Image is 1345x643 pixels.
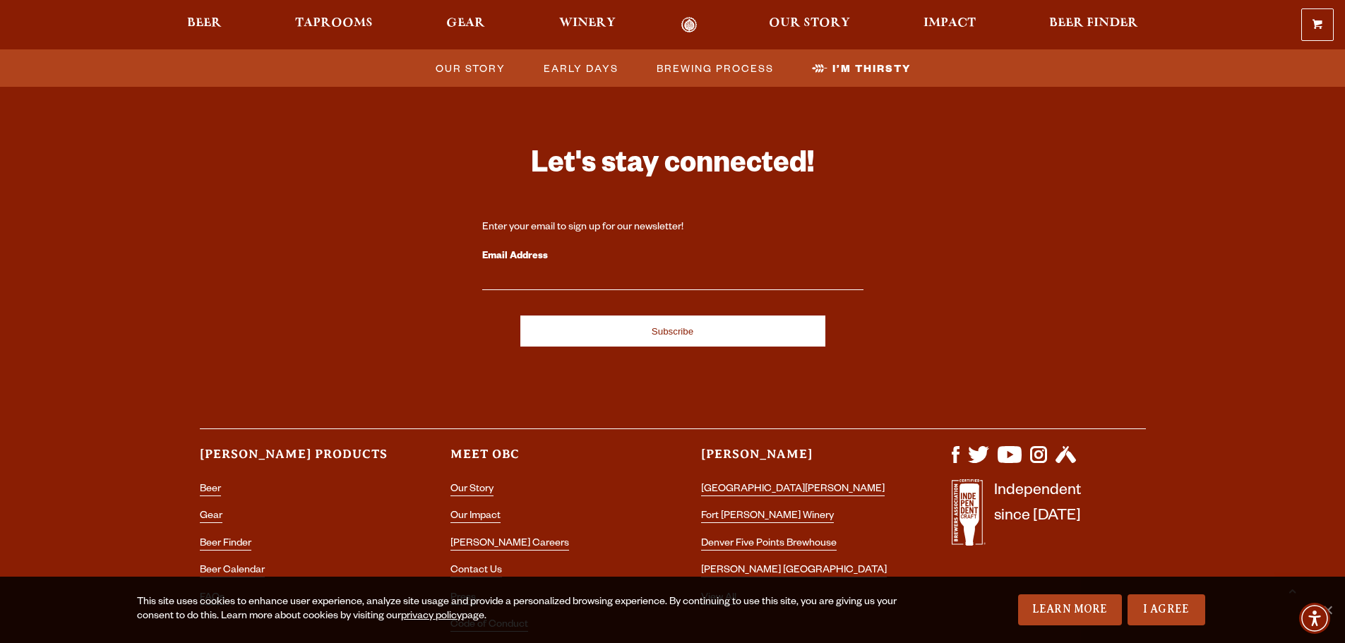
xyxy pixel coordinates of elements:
[998,456,1022,467] a: Visit us on YouTube
[178,17,231,33] a: Beer
[450,565,502,577] a: Contact Us
[1030,456,1047,467] a: Visit us on Instagram
[482,221,863,235] div: Enter your email to sign up for our newsletter!
[450,511,501,523] a: Our Impact
[657,58,774,78] span: Brewing Process
[450,446,645,475] h3: Meet OBC
[968,456,989,467] a: Visit us on X (formerly Twitter)
[1040,17,1147,33] a: Beer Finder
[1128,594,1205,625] a: I Agree
[427,58,513,78] a: Our Story
[1274,572,1310,608] a: Scroll to top
[701,484,885,496] a: [GEOGRAPHIC_DATA][PERSON_NAME]
[401,611,462,623] a: privacy policy
[803,58,918,78] a: I’m Thirsty
[832,58,911,78] span: I’m Thirsty
[482,146,863,188] h3: Let's stay connected!
[436,58,506,78] span: Our Story
[648,58,781,78] a: Brewing Process
[701,539,837,551] a: Denver Five Points Brewhouse
[663,17,716,33] a: Odell Home
[1056,456,1076,467] a: Visit us on Untappd
[286,17,382,33] a: Taprooms
[200,511,222,523] a: Gear
[446,18,485,29] span: Gear
[450,539,569,551] a: [PERSON_NAME] Careers
[200,446,394,475] h3: [PERSON_NAME] Products
[437,17,494,33] a: Gear
[520,316,825,347] input: Subscribe
[701,565,887,577] a: [PERSON_NAME] [GEOGRAPHIC_DATA]
[923,18,976,29] span: Impact
[200,539,251,551] a: Beer Finder
[544,58,618,78] span: Early Days
[1049,18,1138,29] span: Beer Finder
[914,17,985,33] a: Impact
[701,446,895,475] h3: [PERSON_NAME]
[200,484,221,496] a: Beer
[482,248,863,266] label: Email Address
[1299,603,1330,634] div: Accessibility Menu
[450,484,494,496] a: Our Story
[760,17,859,33] a: Our Story
[550,17,625,33] a: Winery
[535,58,626,78] a: Early Days
[200,565,265,577] a: Beer Calendar
[137,596,902,624] div: This site uses cookies to enhance user experience, analyze site usage and provide a personalized ...
[769,18,850,29] span: Our Story
[295,18,373,29] span: Taprooms
[952,456,960,467] a: Visit us on Facebook
[701,511,834,523] a: Fort [PERSON_NAME] Winery
[994,479,1081,553] p: Independent since [DATE]
[1018,594,1122,625] a: Learn More
[187,18,222,29] span: Beer
[559,18,616,29] span: Winery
